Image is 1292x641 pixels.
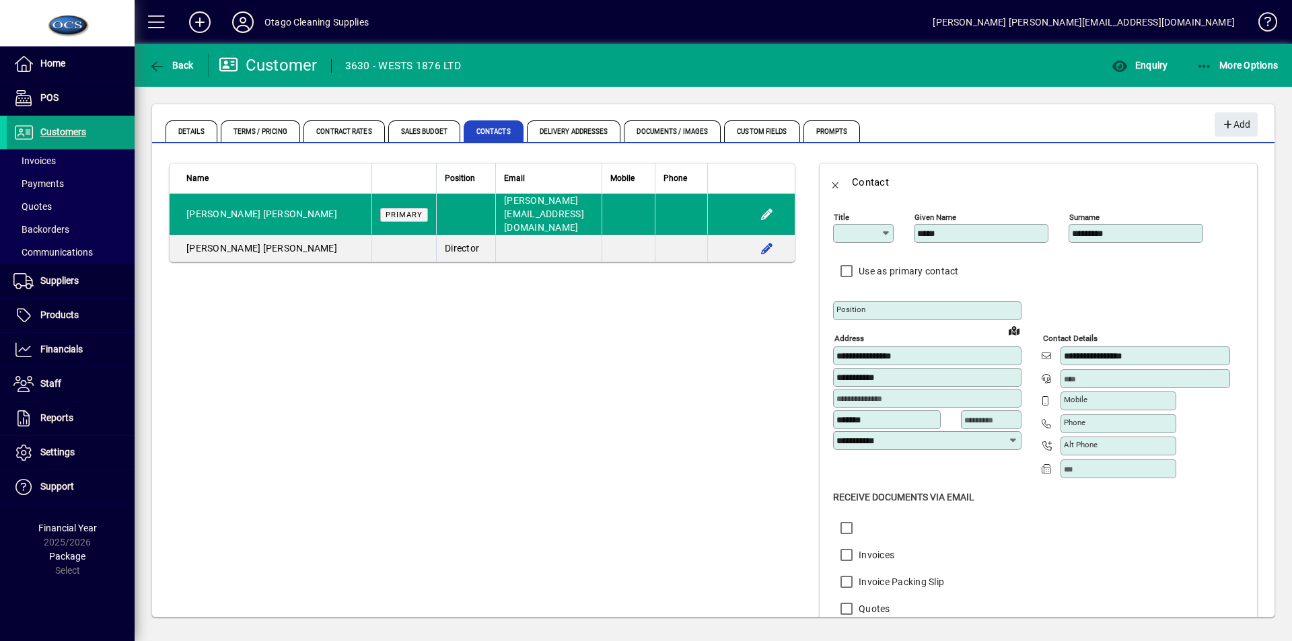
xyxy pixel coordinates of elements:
[464,120,524,142] span: Contacts
[852,172,889,193] div: Contact
[345,55,461,77] div: 3630 - WESTS 1876 LTD
[527,120,621,142] span: Delivery Addresses
[38,523,97,533] span: Financial Year
[436,235,495,262] td: Director
[1193,53,1282,77] button: More Options
[834,213,849,222] mat-label: Title
[40,126,86,137] span: Customers
[7,47,135,81] a: Home
[40,447,75,457] span: Settings
[836,305,865,314] mat-label: Position
[504,171,594,186] div: Email
[263,209,337,219] span: [PERSON_NAME]
[1064,418,1085,427] mat-label: Phone
[186,171,209,186] span: Name
[186,209,260,219] span: [PERSON_NAME]
[445,171,475,186] span: Position
[13,155,56,166] span: Invoices
[7,195,135,218] a: Quotes
[820,166,852,198] button: Back
[1196,60,1279,71] span: More Options
[504,195,584,233] span: [PERSON_NAME][EMAIL_ADDRESS][DOMAIN_NAME]
[40,378,61,389] span: Staff
[933,11,1235,33] div: [PERSON_NAME] [PERSON_NAME][EMAIL_ADDRESS][DOMAIN_NAME]
[221,120,301,142] span: Terms / Pricing
[7,436,135,469] a: Settings
[1221,114,1250,136] span: Add
[1069,213,1100,222] mat-label: Surname
[1064,395,1087,404] mat-label: Mobile
[263,243,337,254] span: [PERSON_NAME]
[856,548,894,562] label: Invoices
[724,120,799,142] span: Custom Fields
[13,178,64,189] span: Payments
[504,171,525,186] span: Email
[7,81,135,115] a: POS
[1248,3,1275,46] a: Knowledge Base
[856,575,944,589] label: Invoice Packing Slip
[1108,53,1171,77] button: Enquiry
[135,53,209,77] app-page-header-button: Back
[7,367,135,401] a: Staff
[40,275,79,286] span: Suppliers
[7,172,135,195] a: Payments
[610,171,635,186] span: Mobile
[149,60,194,71] span: Back
[264,11,369,33] div: Otago Cleaning Supplies
[445,171,487,186] div: Position
[219,54,318,76] div: Customer
[833,492,974,502] span: Receive Documents Via Email
[221,10,264,34] button: Profile
[40,58,65,69] span: Home
[49,551,85,562] span: Package
[388,120,460,142] span: Sales Budget
[1003,319,1025,341] a: View on map
[386,211,423,219] span: Primary
[856,602,890,615] label: Quotes
[145,53,197,77] button: Back
[40,309,79,320] span: Products
[1112,60,1168,71] span: Enquiry
[1064,440,1098,449] mat-label: Alt Phone
[40,92,59,103] span: POS
[178,10,221,34] button: Add
[7,264,135,298] a: Suppliers
[186,171,363,186] div: Name
[13,247,93,258] span: Communications
[40,481,74,492] span: Support
[7,149,135,172] a: Invoices
[914,213,956,222] mat-label: Given name
[624,120,721,142] span: Documents / Images
[40,412,73,423] span: Reports
[663,171,687,186] span: Phone
[7,402,135,435] a: Reports
[186,243,260,254] span: [PERSON_NAME]
[166,120,217,142] span: Details
[40,344,83,354] span: Financials
[663,171,699,186] div: Phone
[7,218,135,241] a: Backorders
[7,333,135,367] a: Financials
[303,120,384,142] span: Contract Rates
[7,241,135,264] a: Communications
[610,171,647,186] div: Mobile
[803,120,861,142] span: Prompts
[7,470,135,504] a: Support
[13,224,69,235] span: Backorders
[13,201,52,212] span: Quotes
[1215,112,1258,137] button: Add
[856,264,959,278] label: Use as primary contact
[7,299,135,332] a: Products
